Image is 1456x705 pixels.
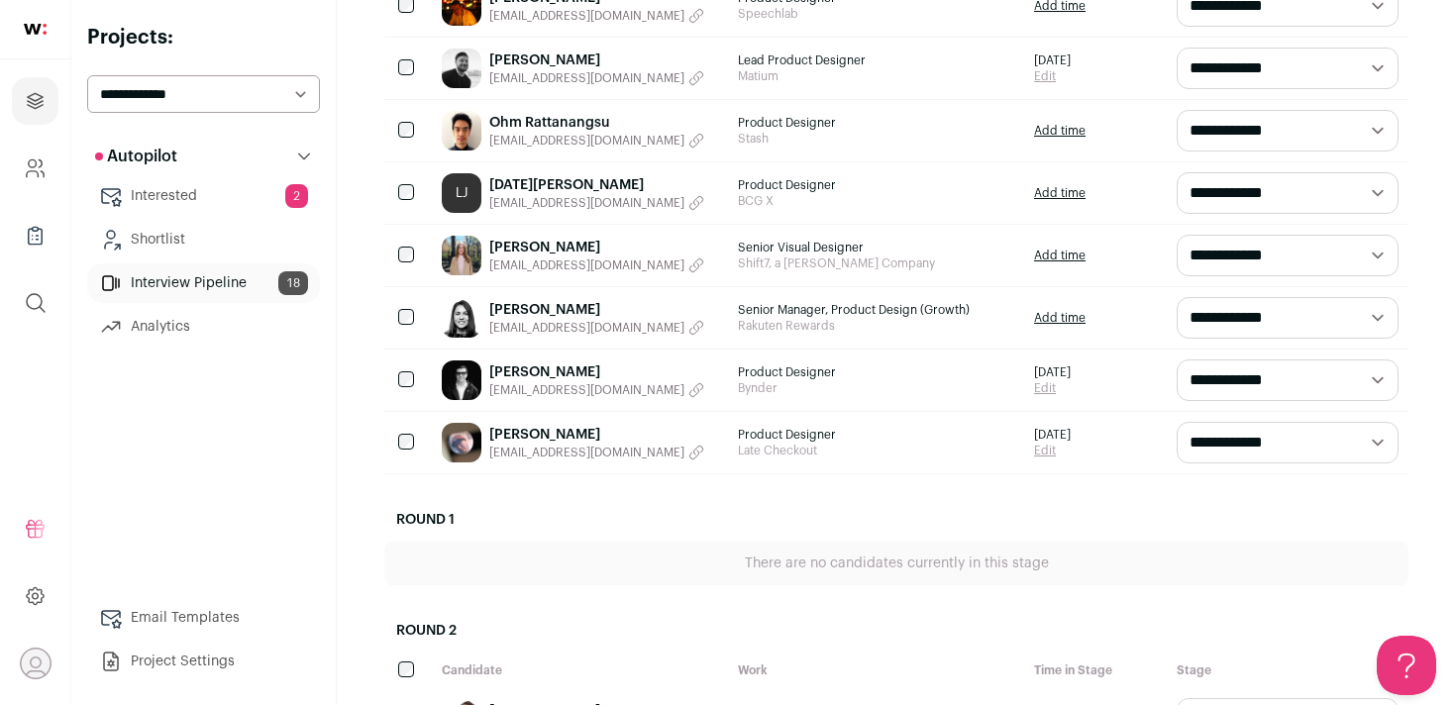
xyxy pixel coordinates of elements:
a: Projects [12,77,58,125]
button: [EMAIL_ADDRESS][DOMAIN_NAME] [489,133,704,149]
a: Edit [1034,68,1071,84]
button: [EMAIL_ADDRESS][DOMAIN_NAME] [489,8,704,24]
img: e6fde85ba254a2825cb01271db5f707139e971d1c44ecf4fa7993339f413c679 [442,298,481,338]
button: [EMAIL_ADDRESS][DOMAIN_NAME] [489,445,704,460]
a: Project Settings [87,642,320,681]
a: Edit [1034,443,1071,458]
span: [DATE] [1034,52,1071,68]
a: Company and ATS Settings [12,145,58,192]
p: Autopilot [95,145,177,168]
a: Ohm Rattanangsu [489,113,704,133]
a: Edit [1034,380,1071,396]
span: Late Checkout [738,443,1014,458]
a: Add time [1034,310,1086,326]
span: [EMAIL_ADDRESS][DOMAIN_NAME] [489,133,684,149]
a: Add time [1034,123,1086,139]
a: Add time [1034,248,1086,263]
div: There are no candidates currently in this stage [384,542,1408,585]
span: 18 [278,271,308,295]
span: Product Designer [738,177,1014,193]
a: [DATE][PERSON_NAME] [489,175,704,195]
iframe: Help Scout Beacon - Open [1377,636,1436,695]
h2: Round 2 [384,609,1408,653]
span: [DATE] [1034,427,1071,443]
button: Open dropdown [20,648,52,679]
a: Interview Pipeline18 [87,263,320,303]
span: Stash [738,131,1014,147]
span: [EMAIL_ADDRESS][DOMAIN_NAME] [489,8,684,24]
span: BCG X [738,193,1014,209]
div: Work [728,653,1024,688]
span: Product Designer [738,115,1014,131]
a: Add time [1034,185,1086,201]
button: [EMAIL_ADDRESS][DOMAIN_NAME] [489,70,704,86]
span: Senior Visual Designer [738,240,1014,255]
span: Lead Product Designer [738,52,1014,68]
span: Speechlab [738,6,1014,22]
a: Shortlist [87,220,320,259]
span: [EMAIL_ADDRESS][DOMAIN_NAME] [489,70,684,86]
span: [EMAIL_ADDRESS][DOMAIN_NAME] [489,320,684,336]
span: Rakuten Rewards [738,318,1014,334]
a: LJ [442,173,481,213]
a: [PERSON_NAME] [489,362,704,382]
a: Email Templates [87,598,320,638]
button: [EMAIL_ADDRESS][DOMAIN_NAME] [489,195,704,211]
a: [PERSON_NAME] [489,425,704,445]
span: Product Designer [738,427,1014,443]
span: Senior Manager, Product Design (Growth) [738,302,1014,318]
img: wellfound-shorthand-0d5821cbd27db2630d0214b213865d53afaa358527fdda9d0ea32b1df1b89c2c.svg [24,24,47,35]
button: [EMAIL_ADDRESS][DOMAIN_NAME] [489,257,704,273]
span: [EMAIL_ADDRESS][DOMAIN_NAME] [489,195,684,211]
span: [DATE] [1034,364,1071,380]
h2: Projects: [87,24,320,51]
button: [EMAIL_ADDRESS][DOMAIN_NAME] [489,320,704,336]
a: [PERSON_NAME] [489,238,704,257]
div: Stage [1167,653,1408,688]
a: Interested2 [87,176,320,216]
a: [PERSON_NAME] [489,50,704,70]
span: [EMAIL_ADDRESS][DOMAIN_NAME] [489,382,684,398]
a: Analytics [87,307,320,347]
button: [EMAIL_ADDRESS][DOMAIN_NAME] [489,382,704,398]
button: Autopilot [87,137,320,176]
span: [EMAIL_ADDRESS][DOMAIN_NAME] [489,445,684,460]
div: Candidate [432,653,728,688]
div: Time in Stage [1024,653,1167,688]
span: Bynder [738,380,1014,396]
a: [PERSON_NAME] [489,300,704,320]
span: [EMAIL_ADDRESS][DOMAIN_NAME] [489,257,684,273]
a: Company Lists [12,212,58,259]
span: Product Designer [738,364,1014,380]
img: b006dfc30f96c40bbc65a8a2535d06f7c1f5aa8a6ae6b732132dd1c167a80723.jpg [442,360,481,400]
img: 96e8c7d31716aeccc465560957bafb54b96196274d0c38b668ad00c7331e3a7a.jpg [442,236,481,275]
h2: Round 1 [384,498,1408,542]
img: ca608fa6533c392e15b62a0a180b79420a735d1d4f93515ef63ce5c09dde5a10 [442,111,481,151]
img: b7b20a9e677e2d4cdb336451e85794e65e846e46dcb202edc0e22cd49438b152 [442,423,481,462]
span: 2 [285,184,308,208]
span: Matium [738,68,1014,84]
span: Shift7, a [PERSON_NAME] Company [738,255,1014,271]
img: 563562b9729d69246db256e2454f1f7be113febcbc0604a189388e156f63fcb0 [442,49,481,88]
